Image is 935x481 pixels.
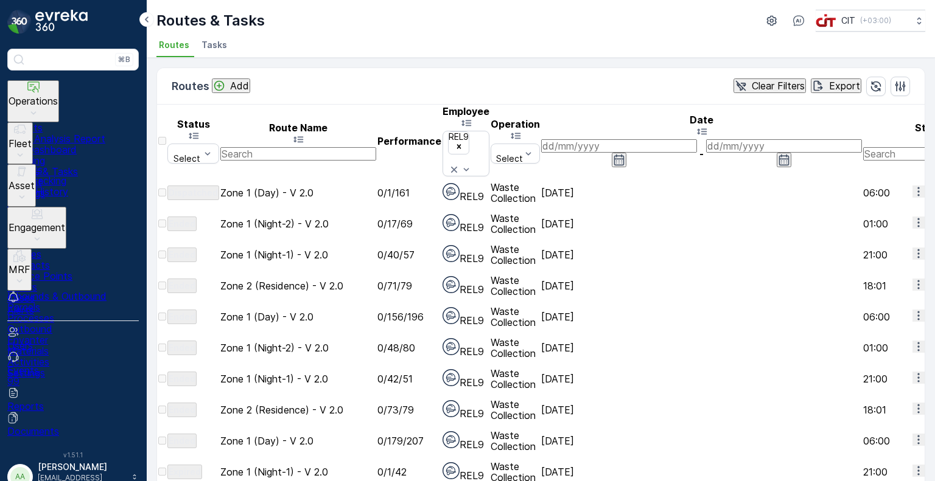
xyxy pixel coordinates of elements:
[377,249,441,260] p: 0/40/57
[752,80,805,91] p: Clear Filters
[167,185,219,200] button: Dispatched
[212,78,250,93] button: Add
[491,182,540,204] p: Waste Collection
[541,139,697,153] input: dd/mm/yyyy
[541,364,862,393] td: [DATE]
[443,276,460,293] img: svg%3e
[541,114,862,125] p: Date
[156,11,265,30] p: Routes & Tasks
[7,10,32,34] img: logo
[443,431,460,448] img: svg%3e
[443,400,489,419] div: REL9
[9,95,58,106] p: Operations
[220,404,376,415] p: Zone 2 (Residence) - V 2.0
[7,365,139,376] p: Events
[7,340,139,351] p: Users
[167,119,219,130] p: Status
[734,78,806,93] button: Clear Filters
[443,369,460,386] img: svg%3e
[443,245,489,264] div: REL9
[816,10,925,32] button: CIT(+03:00)
[491,399,540,421] p: Waste Collection
[7,313,139,324] a: Processes
[496,154,523,164] p: Select
[220,280,376,291] p: Zone 2 (Residence) - V 2.0
[443,400,460,417] img: svg%3e
[9,222,65,233] p: Engagement
[220,187,376,198] p: Zone 1 (Day) - V 2.0
[167,341,197,355] button: Ended
[169,466,201,478] p: Expired
[220,373,376,384] p: Zone 1 (Night-1) - V 2.0
[443,245,460,262] img: svg%3e
[167,310,197,324] button: Ended
[706,139,862,153] input: dd/mm/yyyy
[220,435,376,446] p: Zone 1 (Day) - V 2.0
[220,466,376,477] p: Zone 1 (Night-1) - V 2.0
[167,434,197,448] button: Ended
[167,216,197,231] button: Ended
[167,247,197,262] button: Ended
[443,307,460,324] img: svg%3e
[541,178,862,207] td: [DATE]
[377,311,441,322] p: 0/156/196
[541,209,862,238] td: [DATE]
[377,466,441,477] p: 0/1/42
[450,142,468,153] div: Remove REL9
[491,213,540,235] p: Waste Collection
[118,55,130,64] p: ⌘B
[377,342,441,353] p: 0/48/80
[377,136,441,147] p: Performance
[443,276,489,295] div: REL9
[173,154,201,164] p: Select
[7,122,33,164] button: Fleet
[541,240,862,269] td: [DATE]
[7,389,139,412] a: Reports
[7,414,139,437] a: Documents
[491,368,540,390] p: Waste Collection
[220,147,376,161] input: Search
[7,353,139,387] a: Events99
[7,451,139,459] span: v 1.51.1
[7,426,139,437] p: Documents
[169,404,195,416] p: Ended
[541,271,862,300] td: [DATE]
[220,122,376,133] p: Route Name
[159,39,189,51] span: Routes
[230,80,249,91] p: Add
[7,293,139,316] a: Alerts
[699,148,704,159] p: -
[443,462,460,479] img: svg%3e
[443,431,489,450] div: REL9
[167,372,197,386] button: Ended
[9,138,32,149] p: Fleet
[7,207,66,249] button: Engagement
[169,373,195,385] p: Ended
[541,302,862,331] td: [DATE]
[443,462,489,481] div: REL9
[541,426,862,455] td: [DATE]
[377,404,441,415] p: 0/73/79
[841,15,855,27] p: CIT
[443,106,489,117] p: Employee
[35,10,88,34] img: logo_dark-DEwI_e13.png
[541,395,862,424] td: [DATE]
[829,80,860,91] p: Export
[443,369,489,388] div: REL9
[491,119,540,130] p: Operation
[443,183,489,202] div: REL9
[167,465,202,479] button: Expired
[377,280,441,291] p: 0/71/79
[7,328,139,351] a: Users
[491,244,540,266] p: Waste Collection
[7,249,32,291] button: MRF
[220,311,376,322] p: Zone 1 (Day) - V 2.0
[377,435,441,446] p: 0/179/207
[7,324,139,334] a: Outbound
[860,16,891,26] p: ( +03:00 )
[7,376,139,387] p: 99
[7,305,139,316] p: Alerts
[443,338,489,357] div: REL9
